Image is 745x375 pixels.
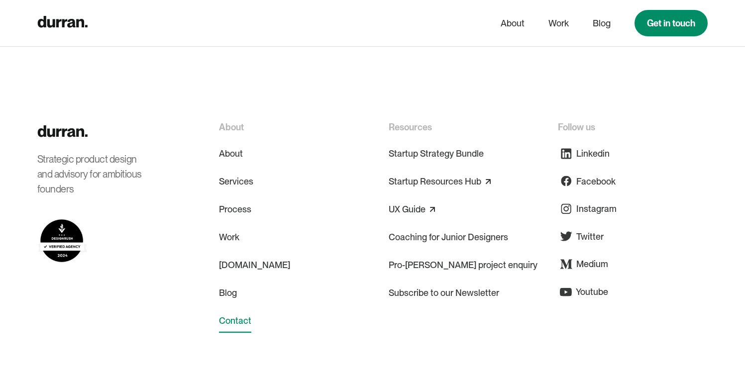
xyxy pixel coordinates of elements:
a: About [219,142,243,166]
a: Process [219,197,251,221]
div: Resources [389,120,432,134]
a: Blog [593,14,611,33]
div: Youtube [576,285,608,298]
a: Pro-[PERSON_NAME] project enquiry [389,253,537,277]
a: Get in touch [635,10,708,36]
div: Strategic product design and advisory for ambitious founders [37,152,152,196]
a: Coaching for Junior Designers [389,225,508,249]
div: Facebook [576,175,616,188]
a: Contact [219,309,251,333]
div: Instagram [576,202,617,215]
a: [DOMAIN_NAME] [219,253,290,277]
a: Startup Strategy Bundle [389,142,484,166]
a: Linkedin [558,142,610,166]
img: Durran on DesignRush [37,216,87,265]
a: Work [219,225,239,249]
a: Subscribe to our Newsletter [389,281,499,305]
a: Twitter [558,224,604,248]
div: About [219,120,244,134]
div: Twitter [576,230,604,243]
div: Follow us [558,120,595,134]
a: Services [219,170,253,193]
a: About [501,14,525,33]
a: Blog [219,281,237,305]
a: Medium [558,252,608,276]
a: home [37,13,88,33]
div: Linkedin [576,147,610,160]
a: Facebook [558,169,616,193]
div: Medium [576,257,608,271]
a: Youtube [558,280,608,304]
a: Startup Resources Hub [389,174,481,189]
a: Instagram [558,197,617,221]
a: Work [548,14,569,33]
a: UX Guide [389,201,426,217]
